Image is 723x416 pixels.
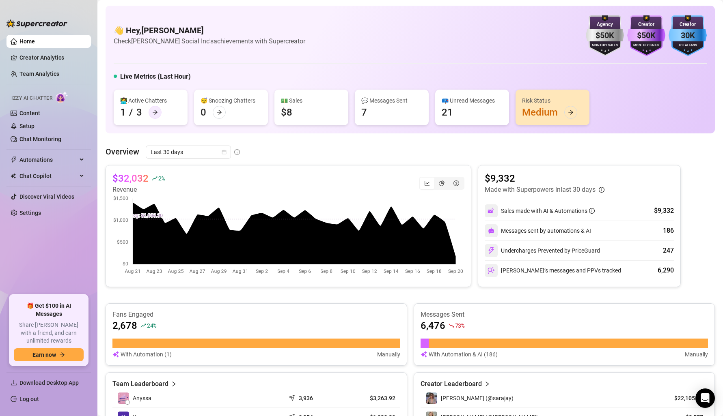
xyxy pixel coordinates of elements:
[289,393,297,401] span: send
[299,394,313,402] article: 3,936
[586,21,624,28] div: Agency
[627,15,665,56] img: purple-badge-B9DA21FR.svg
[485,172,604,185] article: $9,332
[501,206,595,215] div: Sales made with AI & Automations
[152,109,158,115] span: arrow-right
[669,43,707,48] div: Total Fans
[568,109,574,115] span: arrow-right
[114,36,305,46] article: Check [PERSON_NAME] Social Inc's achievements with Supercreator
[11,157,17,163] span: thunderbolt
[484,379,490,389] span: right
[201,96,261,105] div: 😴 Snoozing Chatters
[152,176,158,181] span: rise
[19,136,61,142] a: Chat Monitoring
[19,193,74,200] a: Discover Viral Videos
[361,96,422,105] div: 💬 Messages Sent
[19,38,35,45] a: Home
[419,177,464,190] div: segmented control
[234,149,240,155] span: info-circle
[586,29,624,42] div: $50K
[421,319,445,332] article: 6,476
[19,153,77,166] span: Automations
[136,106,142,119] div: 3
[441,395,514,401] span: [PERSON_NAME] (@sarajay)
[19,210,41,216] a: Settings
[453,180,459,186] span: dollar-circle
[133,394,151,403] span: Anyssa
[627,21,665,28] div: Creator
[118,392,129,404] img: Anyssa
[14,348,84,361] button: Earn nowarrow-right
[347,394,395,402] article: $3,263.92
[586,15,624,56] img: silver-badge-roxG0hHS.svg
[11,94,52,102] span: Izzy AI Chatter
[663,246,674,255] div: 247
[106,146,139,158] article: Overview
[685,350,708,359] article: Manually
[19,123,35,129] a: Setup
[11,380,17,386] span: download
[281,96,342,105] div: 💵 Sales
[669,15,707,56] img: blue-badge-DgoSNQY1.svg
[6,19,67,28] img: logo-BBDzfeDw.svg
[488,247,495,254] img: svg%3e
[14,321,84,345] span: Share [PERSON_NAME] with a friend, and earn unlimited rewards
[19,380,79,386] span: Download Desktop App
[442,96,503,105] div: 📪 Unread Messages
[669,29,707,42] div: 30K
[455,322,464,329] span: 73 %
[589,208,595,214] span: info-circle
[627,43,665,48] div: Monthly Sales
[361,106,367,119] div: 7
[522,96,583,105] div: Risk Status
[121,350,172,359] article: With Automation (1)
[140,323,146,328] span: rise
[19,396,39,402] a: Log out
[19,169,77,182] span: Chat Copilot
[114,25,305,36] h4: 👋 Hey, [PERSON_NAME]
[14,302,84,318] span: 🎁 Get $100 in AI Messages
[669,21,707,28] div: Creator
[59,352,65,358] span: arrow-right
[281,106,292,119] div: $8
[421,350,427,359] img: svg%3e
[377,350,400,359] article: Manually
[421,379,482,389] article: Creator Leaderboard
[120,106,126,119] div: 1
[488,207,495,214] img: svg%3e
[666,394,703,402] article: $22,105.85
[112,172,149,185] article: $32,032
[201,106,206,119] div: 0
[488,227,494,234] img: svg%3e
[485,244,600,257] div: Undercharges Prevented by PriceGuard
[439,180,445,186] span: pie-chart
[19,71,59,77] a: Team Analytics
[442,106,453,119] div: 21
[151,146,226,158] span: Last 30 days
[171,379,177,389] span: right
[19,51,84,64] a: Creator Analytics
[485,185,596,195] article: Made with Superpowers in last 30 days
[488,267,495,274] img: svg%3e
[147,322,156,329] span: 24 %
[112,185,164,195] article: Revenue
[112,319,137,332] article: 2,678
[695,388,715,408] div: Open Intercom Messenger
[658,266,674,275] div: 6,290
[120,96,181,105] div: 👩‍💻 Active Chatters
[663,226,674,236] div: 186
[599,187,604,193] span: info-circle
[586,43,624,48] div: Monthly Sales
[216,109,222,115] span: arrow-right
[112,379,168,389] article: Team Leaderboard
[222,150,227,154] span: calendar
[449,323,454,328] span: fall
[112,310,400,319] article: Fans Engaged
[654,206,674,216] div: $9,332
[429,350,498,359] article: With Automation & AI (186)
[32,352,56,358] span: Earn now
[56,91,68,103] img: AI Chatter
[426,392,437,404] img: Sara (@sarajay)
[421,310,708,319] article: Messages Sent
[485,224,591,237] div: Messages sent by automations & AI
